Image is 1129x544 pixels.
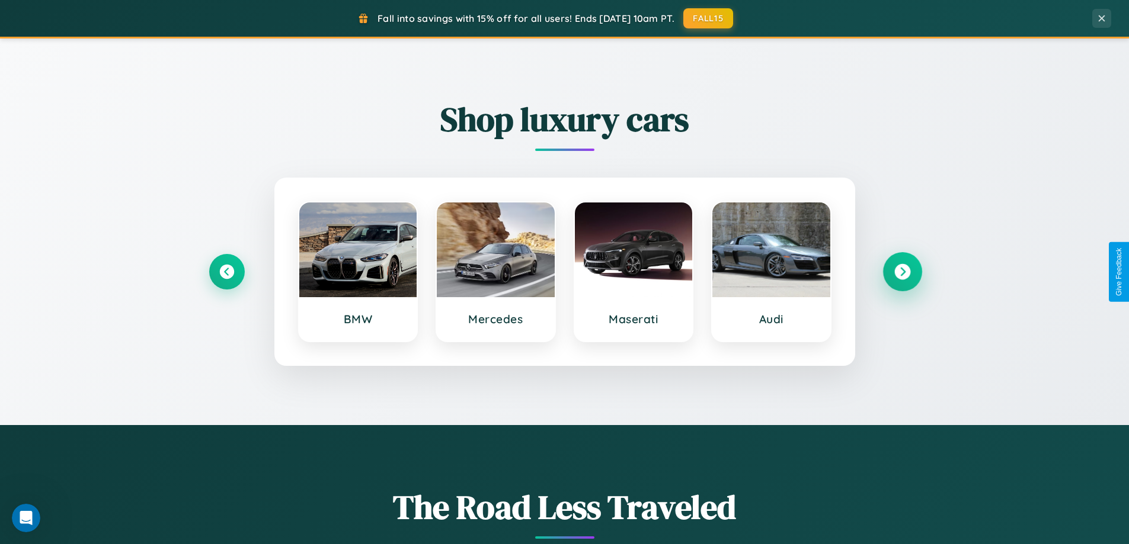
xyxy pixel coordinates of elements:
[683,8,733,28] button: FALL15
[378,12,674,24] span: Fall into savings with 15% off for all users! Ends [DATE] 10am PT.
[311,312,405,326] h3: BMW
[449,312,543,326] h3: Mercedes
[587,312,681,326] h3: Maserati
[1115,248,1123,296] div: Give Feedback
[724,312,818,326] h3: Audi
[209,96,920,142] h2: Shop luxury cars
[209,484,920,530] h1: The Road Less Traveled
[12,504,40,532] iframe: Intercom live chat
